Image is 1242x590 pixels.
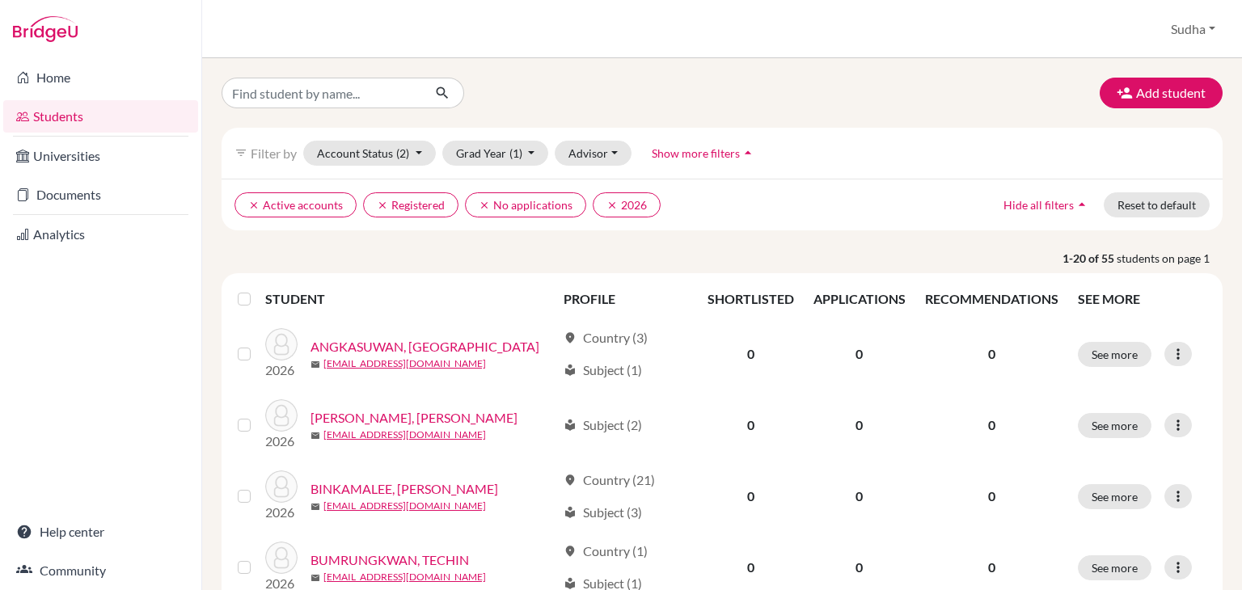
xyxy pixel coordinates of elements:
[310,360,320,369] span: mail
[3,61,198,94] a: Home
[3,140,198,172] a: Universities
[465,192,586,217] button: clearNo applications
[1068,280,1216,318] th: SEE MORE
[804,280,915,318] th: APPLICATIONS
[265,399,298,432] img: BATIAO, HANNAH BEATRICE BATERINA
[564,542,648,561] div: Country (1)
[323,570,486,584] a: [EMAIL_ADDRESS][DOMAIN_NAME]
[248,200,260,211] i: clear
[564,506,577,519] span: local_library
[698,280,804,318] th: SHORTLISTED
[310,502,320,512] span: mail
[555,141,632,166] button: Advisor
[323,356,486,371] a: [EMAIL_ADDRESS][DOMAIN_NAME]
[265,360,298,380] p: 2026
[915,280,1068,318] th: RECOMMENDATIONS
[564,364,577,377] span: local_library
[396,146,409,160] span: (2)
[1164,14,1223,44] button: Sudha
[234,192,357,217] button: clearActive accounts
[3,554,198,587] a: Community
[1078,555,1151,580] button: See more
[564,328,648,348] div: Country (3)
[652,146,740,160] span: Show more filters
[925,487,1058,506] p: 0
[1100,78,1223,108] button: Add student
[564,415,642,435] div: Subject (2)
[479,200,490,211] i: clear
[1078,342,1151,367] button: See more
[593,192,661,217] button: clear2026
[310,431,320,440] span: mail
[1003,198,1074,212] span: Hide all filters
[698,318,804,390] td: 0
[310,337,539,356] a: ANGKASUWAN, [GEOGRAPHIC_DATA]
[303,141,436,166] button: Account Status(2)
[13,16,78,42] img: Bridge-U
[1117,250,1223,267] span: students on page 1
[265,328,298,360] img: ANGKASUWAN, VITCHAYA
[323,499,486,513] a: [EMAIL_ADDRESS][DOMAIN_NAME]
[265,542,298,574] img: BUMRUNGKWAN, TECHIN
[3,218,198,251] a: Analytics
[564,419,577,432] span: local_library
[363,192,458,217] button: clearRegistered
[222,78,422,108] input: Find student by name...
[1062,250,1117,267] strong: 1-20 of 55
[554,280,698,318] th: PROFILE
[740,145,756,161] i: arrow_drop_up
[310,573,320,583] span: mail
[564,360,642,380] div: Subject (1)
[265,432,298,451] p: 2026
[3,516,198,548] a: Help center
[310,479,498,499] a: BINKAMALEE, [PERSON_NAME]
[323,428,486,442] a: [EMAIL_ADDRESS][DOMAIN_NAME]
[804,318,915,390] td: 0
[564,545,577,558] span: location_on
[606,200,618,211] i: clear
[638,141,770,166] button: Show more filtersarrow_drop_up
[310,550,469,570] a: BUMRUNGKWAN, TECHIN
[925,344,1058,364] p: 0
[1078,413,1151,438] button: See more
[265,503,298,522] p: 2026
[265,280,554,318] th: STUDENT
[3,100,198,133] a: Students
[1074,196,1090,213] i: arrow_drop_up
[804,390,915,461] td: 0
[310,408,517,428] a: [PERSON_NAME], [PERSON_NAME]
[564,503,642,522] div: Subject (3)
[564,331,577,344] span: location_on
[377,200,388,211] i: clear
[251,145,297,161] span: Filter by
[1104,192,1210,217] button: Reset to default
[990,192,1104,217] button: Hide all filtersarrow_drop_up
[698,390,804,461] td: 0
[564,470,655,490] div: Country (21)
[925,558,1058,577] p: 0
[234,146,247,159] i: filter_list
[3,179,198,211] a: Documents
[509,146,522,160] span: (1)
[265,470,298,503] img: BINKAMALEE, CHRISJIRA
[925,415,1058,435] p: 0
[698,461,804,532] td: 0
[564,577,577,590] span: local_library
[804,461,915,532] td: 0
[1078,484,1151,509] button: See more
[442,141,549,166] button: Grad Year(1)
[564,474,577,487] span: location_on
